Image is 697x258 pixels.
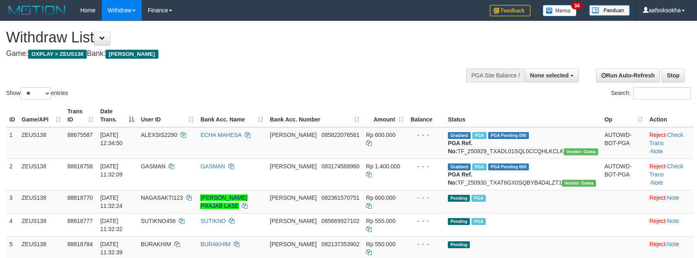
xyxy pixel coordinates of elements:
td: ZEUS138 [18,127,64,159]
th: Op: activate to sort column ascending [601,104,646,127]
a: Reject [649,241,666,247]
input: Search: [633,87,691,99]
td: 1 [6,127,18,159]
a: Reject [649,218,666,224]
span: 34 [571,2,582,9]
span: Copy 085669927102 to clipboard [322,218,359,224]
b: PGA Ref. No: [448,140,472,154]
span: Pending [448,218,470,225]
span: Rp 600.000 [366,132,395,138]
span: Grabbed [448,132,471,139]
span: ALEXSIS2290 [141,132,178,138]
a: Reject [649,163,666,170]
span: [DATE] 11:32:32 [100,218,123,232]
span: [PERSON_NAME] [105,50,158,59]
span: 88818777 [68,218,93,224]
th: User ID: activate to sort column ascending [138,104,197,127]
span: 88818784 [68,241,93,247]
div: - - - [410,194,441,202]
th: Status [445,104,601,127]
th: ID [6,104,18,127]
div: PGA Site Balance / [466,68,525,82]
span: Rp 550.000 [366,241,395,247]
td: · · [646,159,693,190]
a: Run Auto-Refresh [596,68,660,82]
span: 88818758 [68,163,93,170]
img: Button%20Memo.svg [543,5,577,16]
div: - - - [410,162,441,170]
a: Check Trans [649,163,683,178]
td: 2 [6,159,18,190]
span: PGA Pending [488,163,529,170]
div: - - - [410,217,441,225]
span: Vendor URL: https://trx31.1velocity.biz [564,148,598,155]
span: [PERSON_NAME] [270,163,317,170]
span: GASMAN [141,163,166,170]
span: 88675587 [68,132,93,138]
td: · [646,213,693,236]
span: OXPLAY > ZEUS138 [28,50,87,59]
span: 88818770 [68,194,93,201]
img: MOTION_logo.png [6,4,68,16]
span: [DATE] 11:32:09 [100,163,123,178]
td: · · [646,127,693,159]
a: SUTIKNO [200,218,226,224]
span: Marked by aafpengsreynich [472,163,487,170]
span: Vendor URL: https://trx31.1velocity.biz [562,180,596,187]
span: Rp 1.400.000 [366,163,400,170]
a: ECHA MAHESA [200,132,241,138]
img: Feedback.jpg [490,5,530,16]
td: ZEUS138 [18,190,64,213]
td: 4 [6,213,18,236]
span: Copy 082137353902 to clipboard [322,241,359,247]
label: Search: [611,87,691,99]
span: Copy 083174588960 to clipboard [322,163,359,170]
th: Trans ID: activate to sort column ascending [64,104,97,127]
td: · [646,190,693,213]
span: SUTIKNO456 [141,218,176,224]
span: Rp 600.000 [366,194,395,201]
label: Show entries [6,87,68,99]
span: [PERSON_NAME] [270,132,317,138]
span: NAGASAKTI123 [141,194,183,201]
a: Note [667,194,679,201]
a: GASMAN [200,163,225,170]
a: Stop [662,68,685,82]
th: Game/API: activate to sort column ascending [18,104,64,127]
th: Action [646,104,693,127]
span: Marked by aafpengsreynich [472,132,487,139]
span: [PERSON_NAME] [270,194,317,201]
img: panduan.png [589,5,630,16]
a: Check Trans [649,132,683,146]
a: [PERSON_NAME] PRAJAB LASE [200,194,247,209]
h1: Withdraw List [6,29,456,46]
span: [PERSON_NAME] [270,241,317,247]
span: Copy 082361570751 to clipboard [322,194,359,201]
span: Marked by aafpengsreynich [471,195,486,202]
span: [DATE] 11:32:39 [100,241,123,256]
a: Reject [649,132,666,138]
span: None selected [530,72,569,79]
a: Note [651,148,663,154]
span: BURAKHIM [141,241,171,247]
select: Showentries [20,87,51,99]
span: Pending [448,195,470,202]
span: Pending [448,241,470,248]
span: Copy 085822076561 to clipboard [322,132,359,138]
a: BURAKHIM [200,241,230,247]
td: AUTOWD-BOT-PGA [601,127,646,159]
td: AUTOWD-BOT-PGA [601,159,646,190]
th: Balance [407,104,445,127]
b: PGA Ref. No: [448,171,472,186]
span: [DATE] 11:32:24 [100,194,123,209]
span: [PERSON_NAME] [270,218,317,224]
td: ZEUS138 [18,159,64,190]
span: PGA Pending [488,132,529,139]
div: - - - [410,131,441,139]
th: Amount: activate to sort column ascending [363,104,407,127]
span: Marked by aafpengsreynich [471,218,486,225]
td: TF_250929_TXADL01SQL0CCQHLKCLK [445,127,601,159]
a: Note [651,179,663,186]
a: Note [667,241,679,247]
th: Date Trans.: activate to sort column descending [97,104,138,127]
